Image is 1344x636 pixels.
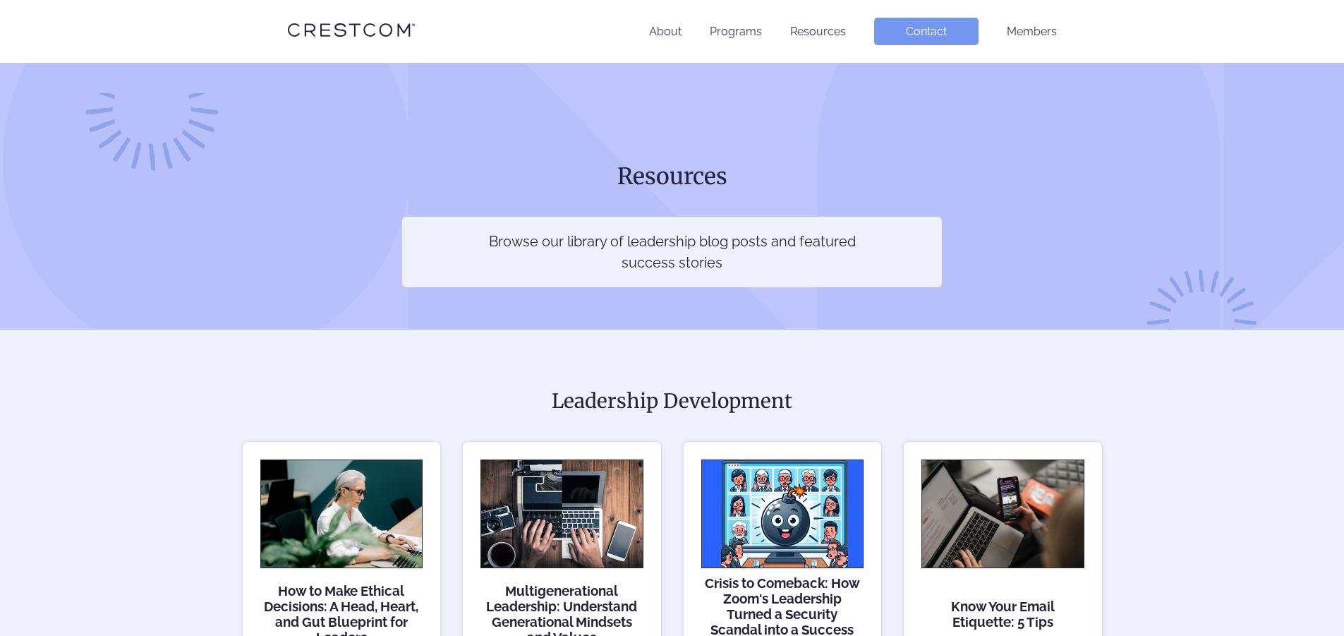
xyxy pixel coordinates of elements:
h2: Leadership Development [242,386,1103,416]
a: Contact [874,18,979,45]
a: Members [1007,25,1057,38]
p: Browse our library of leadership blog posts and featured success stories [488,231,856,273]
a: Programs [710,25,762,38]
img: How to Make Ethical Decisions: A Head, Heart, and Gut Blueprint for Leaders [260,460,423,568]
h1: Resources [402,162,942,191]
img: Crisis to Comeback: How Zoom's Leadership Turned a Security Scandal into a Success Story [701,460,864,568]
img: Know Your Email Etiquette: 5 Tips [921,460,1084,568]
a: About [649,25,682,38]
img: Multigenerational Leadership: Understand Generational Mindsets and Values [480,460,643,568]
a: Resources [790,25,846,38]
